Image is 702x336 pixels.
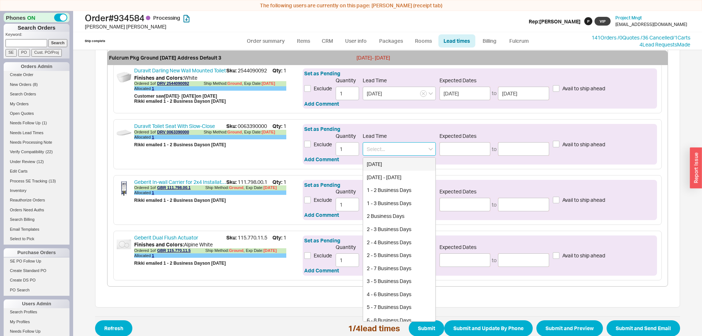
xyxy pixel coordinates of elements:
span: Submit and Preview [546,324,594,333]
span: Submit [418,324,435,333]
span: [DATE] [263,185,276,190]
div: 5 - 7 Business Days [363,301,435,314]
a: Packages [374,34,408,48]
b: Sku: [226,179,237,185]
div: 1 - 3 Business Days [363,197,435,210]
input: Search [48,39,68,47]
div: Ordered 1 of Ship Method: [134,81,286,86]
span: VIP [595,17,611,26]
div: to [492,90,497,97]
div: to [492,257,497,264]
span: 1 [272,122,286,130]
div: Rikki emailed 1 - 2 Business Days on [DATE] [134,142,286,147]
a: Lead times [438,34,475,48]
div: Rikki emailed 1 - 2 Business Days on [DATE] [134,261,286,266]
div: 2 - 5 Business Days [363,249,435,262]
span: Refresh [104,324,123,333]
b: Finishes and Colors : [134,75,184,81]
input: Avail to ship ahead [553,141,559,147]
div: Users Admin [4,299,69,308]
div: 6 - 8 Business Days [363,314,435,327]
a: 1 [152,190,154,195]
button: Set as Pending [304,125,340,133]
div: Rep: [PERSON_NAME] [529,18,581,25]
b: Qty: [272,67,282,73]
span: New Orders [10,82,31,86]
a: 141Orders /0Quotes /36 Cancelled [592,34,673,41]
span: Needs Follow Up [10,329,41,333]
div: Allocated [134,190,286,195]
span: Expected Dates [439,133,549,139]
div: Ordered 1 of Ship Method: [134,130,286,135]
b: Sku: [226,123,237,129]
a: User info [340,34,372,48]
svg: open menu [429,92,433,95]
span: Quantity [336,133,359,139]
span: 2544090092 [226,67,272,74]
div: , Exp Date: [244,248,277,253]
input: Quantity [336,87,359,100]
span: Expected Dates [439,77,549,84]
span: 115.770.11.5 [226,234,272,241]
span: ( 8 ) [33,82,38,86]
a: Items [291,34,315,48]
span: [DATE] [262,81,275,86]
a: New Orders(8) [4,80,69,88]
a: Edit Carts [4,167,69,175]
div: , Exp Date: [244,185,277,190]
div: Allocated [134,86,286,91]
button: Set as Pending [304,181,340,189]
div: Phones [4,13,69,22]
a: Search Profiles [4,308,69,316]
a: GBR 115.770.11.5 [157,248,191,253]
a: Reauthorize Orders [4,196,69,204]
span: Quantity [336,188,359,195]
a: Under Review(12) [4,158,69,165]
span: Processing [153,15,180,21]
b: Ground [227,81,242,86]
a: DRV 0063390000 [157,130,189,135]
a: GBR 111.798.00.1 [157,185,191,190]
div: Ship complete [85,39,105,43]
span: Needs Processing Note [10,140,52,144]
div: [PERSON_NAME] [PERSON_NAME] [85,23,353,30]
a: 1 [152,253,154,258]
span: ( 13 ) [49,178,56,183]
div: Purchase Orders [4,248,69,257]
button: Add Comment [304,100,339,107]
input: PO [18,49,30,56]
a: Orders Need Auths [4,206,69,214]
span: Submit and Send Email [616,324,671,333]
span: ON [27,14,35,21]
svg: close menu [429,148,433,151]
b: Ground [227,130,242,134]
h1: Order # 934584 [85,13,353,23]
span: Quantity [336,77,359,84]
div: Ordered 1 of Ship Method: [134,185,286,190]
input: Exclude [304,85,311,92]
a: Open Quotes [4,110,69,117]
input: Avail to ship ahead [553,252,559,259]
span: [DATE] [262,130,275,134]
a: PO Search [4,286,69,294]
b: Ground [229,185,244,190]
span: Lead Time [363,133,387,139]
span: ( 12 ) [37,159,44,163]
span: White [184,75,197,81]
a: Duravit Darling New Wall Mounted Toilet [134,67,226,74]
a: SE PO Follow Up [4,257,69,265]
input: Select... [363,142,436,156]
span: Exclude [314,196,332,204]
a: Create DS PO [4,276,69,284]
span: Fulcrum Pkg Ground [DATE] Address Default 3 [109,54,351,61]
a: 4Lead RequestsMade [639,41,690,48]
input: Exclude [304,141,311,147]
span: 1 [272,67,286,74]
span: Avail to ship ahead [562,141,605,148]
div: 1 / 4 lead times [348,323,400,334]
input: SE [5,49,17,56]
span: 0063390000 [226,122,272,130]
span: 111.798.00.1 [226,178,272,186]
a: Email Templates [4,225,69,233]
span: [DATE] [263,248,276,253]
